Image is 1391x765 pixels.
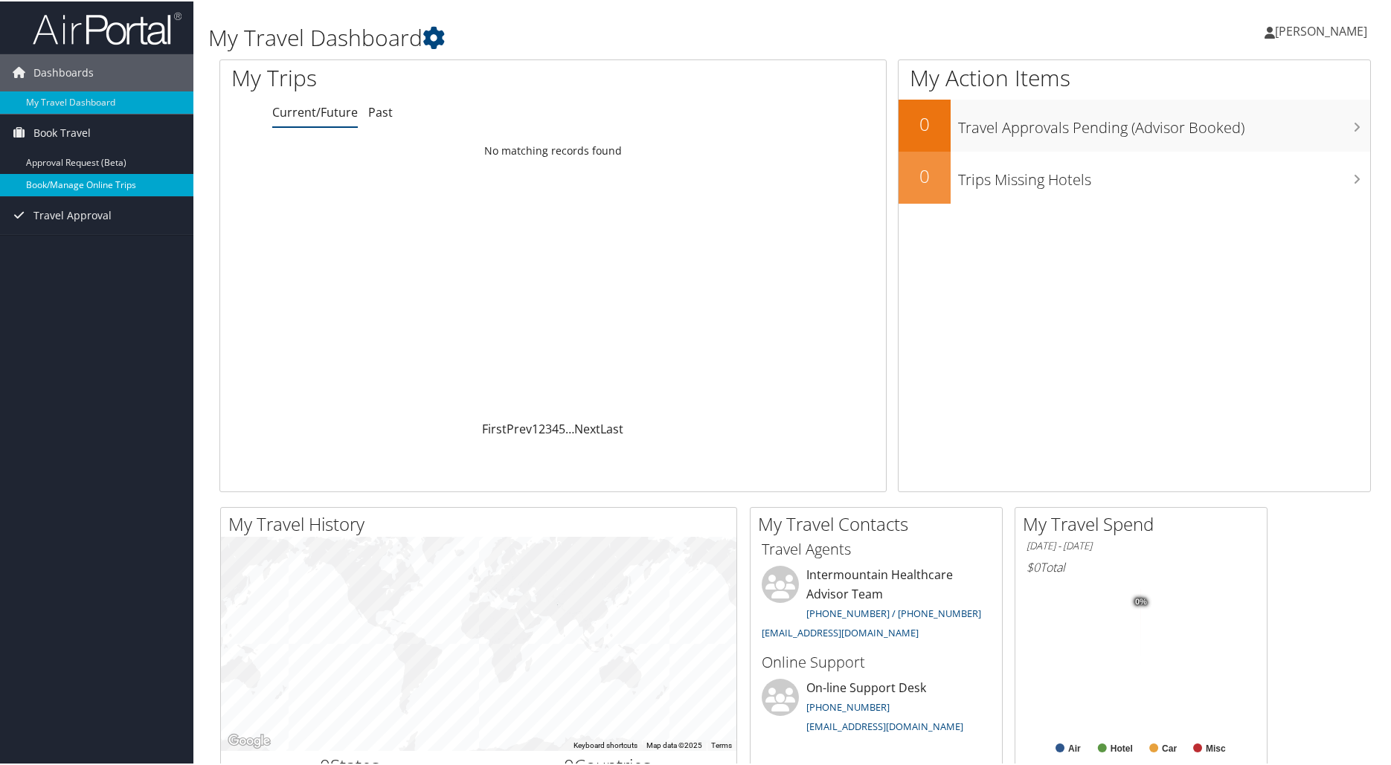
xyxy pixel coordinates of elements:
[899,150,1370,202] a: 0Trips Missing Hotels
[1275,22,1367,38] span: [PERSON_NAME]
[1135,596,1147,605] tspan: 0%
[646,740,702,748] span: Map data ©2025
[231,61,597,92] h1: My Trips
[33,113,91,150] span: Book Travel
[225,730,274,749] a: Open this area in Google Maps (opens a new window)
[545,419,552,436] a: 3
[899,98,1370,150] a: 0Travel Approvals Pending (Advisor Booked)
[33,10,181,45] img: airportal-logo.png
[600,419,623,436] a: Last
[1206,742,1226,752] text: Misc
[565,419,574,436] span: …
[806,699,890,712] a: [PHONE_NUMBER]
[762,651,991,671] h3: Online Support
[1027,558,1256,574] h6: Total
[574,739,637,749] button: Keyboard shortcuts
[559,419,565,436] a: 5
[806,718,963,732] a: [EMAIL_ADDRESS][DOMAIN_NAME]
[1111,742,1133,752] text: Hotel
[762,538,991,558] h3: Travel Agents
[552,419,559,436] a: 4
[1265,7,1382,52] a: [PERSON_NAME]
[225,730,274,749] img: Google
[228,510,736,535] h2: My Travel History
[711,740,732,748] a: Terms (opens in new tab)
[899,110,951,135] h2: 0
[507,419,532,436] a: Prev
[806,605,981,619] a: [PHONE_NUMBER] / [PHONE_NUMBER]
[758,510,1002,535] h2: My Travel Contacts
[33,196,112,233] span: Travel Approval
[532,419,539,436] a: 1
[762,624,919,638] a: [EMAIL_ADDRESS][DOMAIN_NAME]
[272,103,358,119] a: Current/Future
[539,419,545,436] a: 2
[1068,742,1081,752] text: Air
[899,61,1370,92] h1: My Action Items
[1027,538,1256,552] h6: [DATE] - [DATE]
[1027,558,1040,574] span: $0
[754,564,998,644] li: Intermountain Healthcare Advisor Team
[958,109,1370,137] h3: Travel Approvals Pending (Advisor Booked)
[958,161,1370,189] h3: Trips Missing Hotels
[899,162,951,187] h2: 0
[368,103,393,119] a: Past
[1023,510,1267,535] h2: My Travel Spend
[220,136,886,163] td: No matching records found
[1162,742,1177,752] text: Car
[754,677,998,738] li: On-line Support Desk
[208,21,991,52] h1: My Travel Dashboard
[574,419,600,436] a: Next
[33,53,94,90] span: Dashboards
[482,419,507,436] a: First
